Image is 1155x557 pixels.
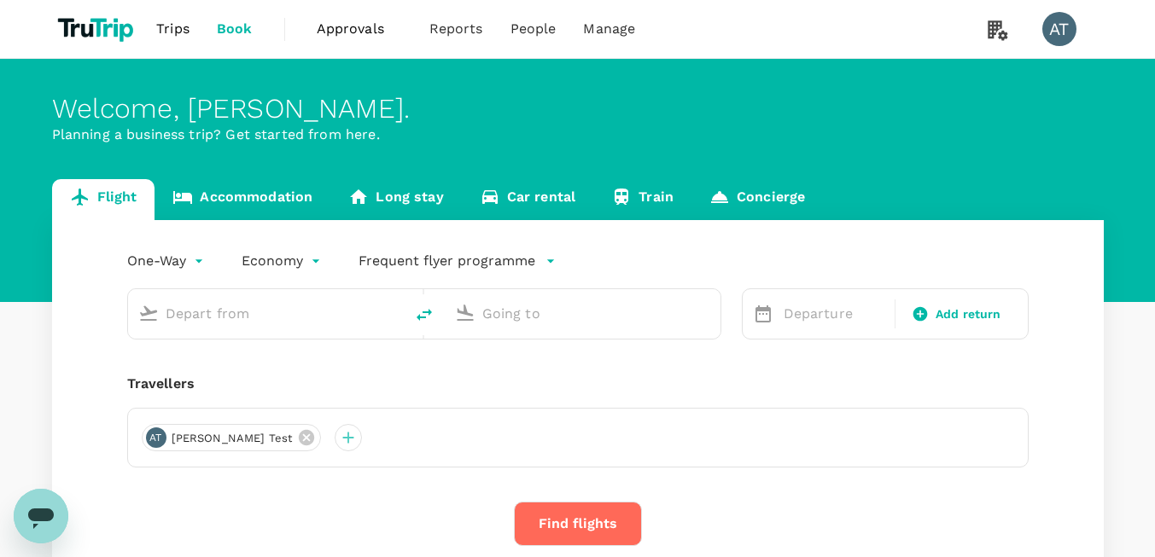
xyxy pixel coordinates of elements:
[155,179,330,220] a: Accommodation
[161,430,303,447] span: [PERSON_NAME] test
[482,300,685,327] input: Going to
[392,311,395,315] button: Open
[359,251,556,271] button: Frequent flyer programme
[404,294,445,335] button: delete
[156,19,190,39] span: Trips
[784,304,885,324] p: Departure
[142,424,322,451] div: AT[PERSON_NAME] test
[127,374,1029,394] div: Travellers
[510,19,557,39] span: People
[166,300,368,327] input: Depart from
[52,125,1104,145] p: Planning a business trip? Get started from here.
[52,10,143,48] img: TruTrip logo
[52,93,1104,125] div: Welcome , [PERSON_NAME] .
[317,19,402,39] span: Approvals
[691,179,823,220] a: Concierge
[127,247,207,275] div: One-Way
[429,19,483,39] span: Reports
[593,179,691,220] a: Train
[709,311,712,315] button: Open
[146,427,166,448] div: AT
[242,247,324,275] div: Economy
[583,19,635,39] span: Manage
[359,251,535,271] p: Frequent flyer programme
[514,502,642,546] button: Find flights
[330,179,461,220] a: Long stay
[936,305,1001,323] span: Add return
[52,179,155,220] a: Flight
[14,489,68,543] iframe: Button to launch messaging window
[217,19,253,39] span: Book
[1042,12,1076,46] div: AT
[462,179,594,220] a: Car rental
